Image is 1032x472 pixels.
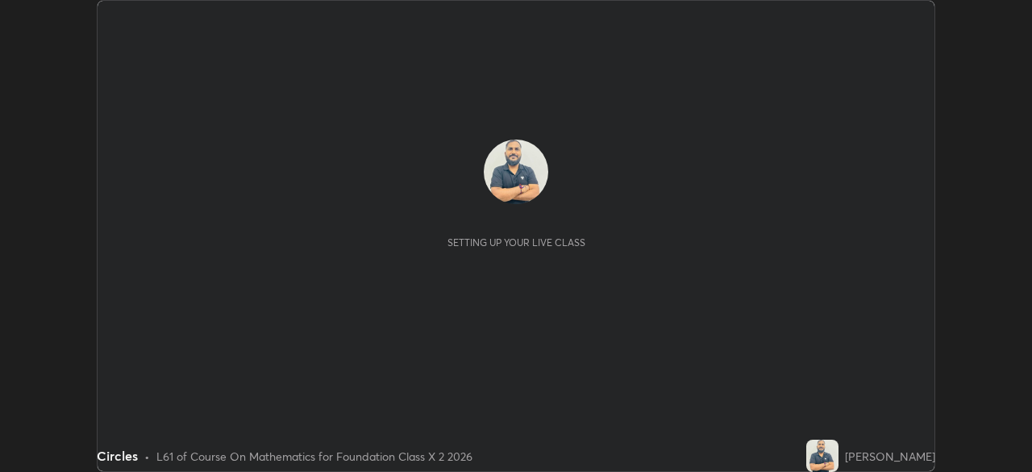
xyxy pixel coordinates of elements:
[144,448,150,465] div: •
[806,440,838,472] img: 9b8ab9c298a44f67b042f8cf0c4a9eeb.jpg
[97,446,138,466] div: Circles
[845,448,935,465] div: [PERSON_NAME]
[156,448,472,465] div: L61 of Course On Mathematics for Foundation Class X 2 2026
[447,236,585,249] div: Setting up your live class
[484,140,548,204] img: 9b8ab9c298a44f67b042f8cf0c4a9eeb.jpg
